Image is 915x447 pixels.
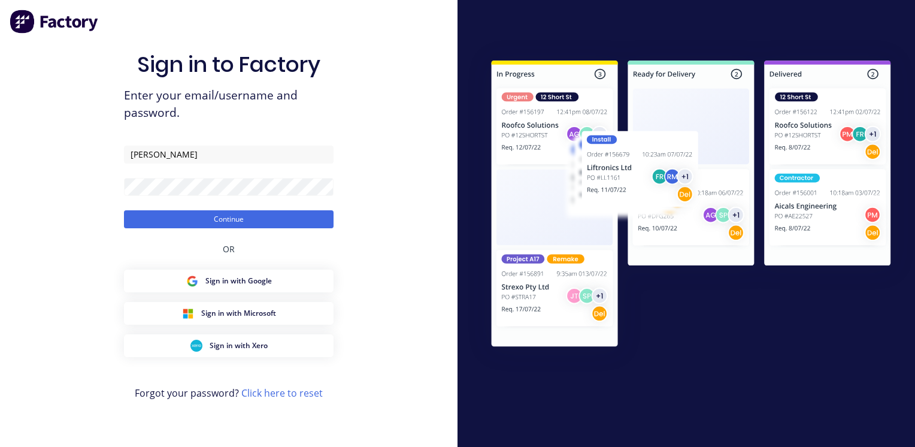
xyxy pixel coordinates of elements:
img: Google Sign in [186,275,198,287]
button: Xero Sign inSign in with Xero [124,334,334,357]
button: Microsoft Sign inSign in with Microsoft [124,302,334,325]
h1: Sign in to Factory [137,52,320,77]
div: OR [223,228,235,270]
img: Sign in [467,38,915,373]
span: Sign in with Microsoft [201,308,276,319]
button: Google Sign inSign in with Google [124,270,334,292]
img: Factory [10,10,99,34]
input: Email/Username [124,146,334,164]
span: Sign in with Xero [210,340,268,351]
img: Microsoft Sign in [182,307,194,319]
span: Sign in with Google [205,276,272,286]
span: Enter your email/username and password. [124,87,334,122]
a: Click here to reset [241,386,323,400]
span: Forgot your password? [135,386,323,400]
button: Continue [124,210,334,228]
img: Xero Sign in [190,340,202,352]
